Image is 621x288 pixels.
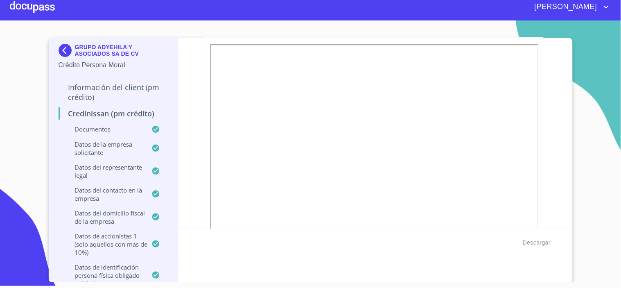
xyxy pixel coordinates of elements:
p: Datos del domicilio fiscal de la empresa [59,209,152,225]
p: Credinissan (PM crédito) [59,109,169,118]
img: Docupass spot blue [59,44,75,57]
span: Descargar [523,238,551,248]
div: GRUPO ADYEHILA Y ASOCIADOS SA DE CV [59,44,169,60]
iframe: CURP Obligado Solidario [210,44,538,265]
p: Datos de la empresa solicitante [59,140,152,156]
p: GRUPO ADYEHILA Y ASOCIADOS SA DE CV [75,44,169,57]
p: Documentos [59,125,152,133]
span: [PERSON_NAME] [528,0,601,14]
button: Descargar [519,235,554,250]
p: Datos de accionistas 1 (solo aquellos con mas de 10%) [59,232,152,256]
p: Datos del representante legal [59,163,152,179]
p: Datos de Identificación Persona Física Obligado Solidario [59,263,152,288]
p: Datos del contacto en la empresa [59,186,152,202]
button: account of current user [528,0,611,14]
p: Crédito Persona Moral [59,60,169,70]
p: Información del Client (PM crédito) [59,82,169,102]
